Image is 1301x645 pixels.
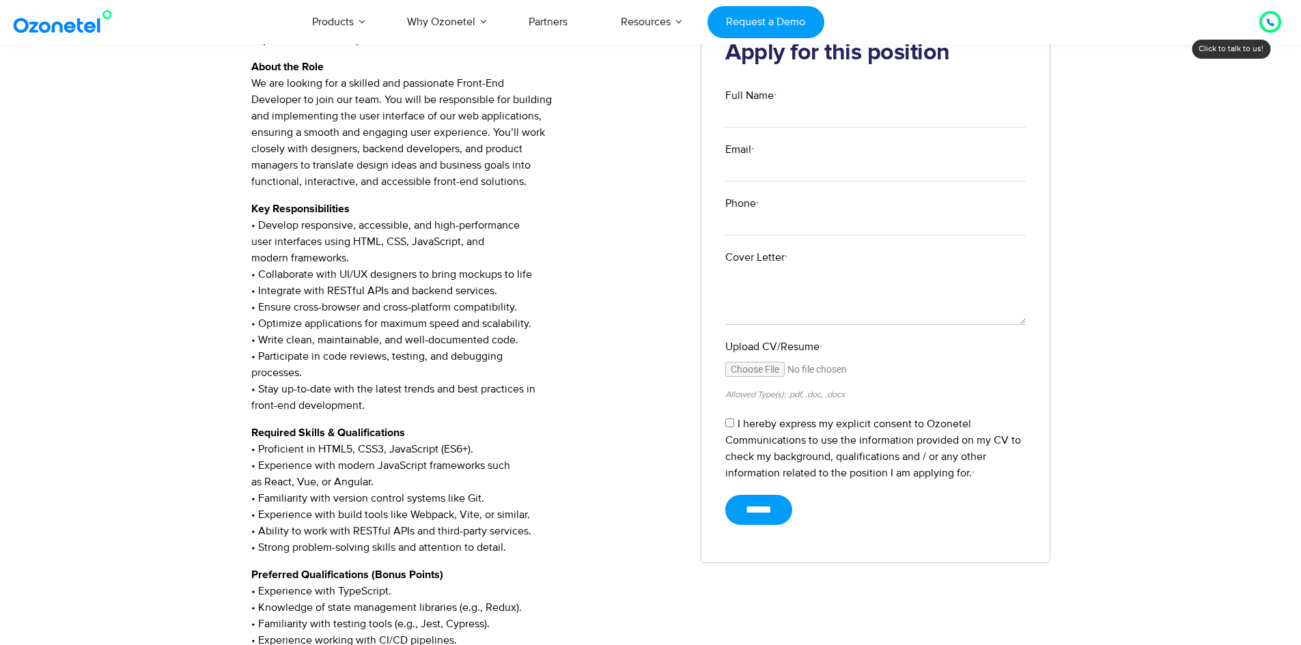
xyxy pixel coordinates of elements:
label: Upload CV/Resume [725,339,1026,355]
strong: Required Skills & Qualifications [251,427,405,438]
h2: Apply for this position [725,40,1026,67]
label: Full Name [725,87,1026,104]
label: Email [725,141,1026,158]
label: Phone [725,195,1026,212]
label: Cover Letter [725,249,1026,266]
small: Allowed Type(s): .pdf, .doc, .docx [725,389,845,400]
label: I hereby express my explicit consent to Ozonetel Communications to use the information provided o... [725,417,1021,480]
strong: About the Role [251,61,324,72]
p: • Proficient in HTML5, CSS3, JavaScript (ES6+). • Experience with modern JavaScript frameworks su... [251,425,681,556]
p: • Develop responsive, accessible, and high-performance user interfaces using HTML, CSS, JavaScrip... [251,201,681,414]
strong: Key Responsibilities [251,203,350,214]
strong: Preferred Qualifications (Bonus Points) [251,569,443,580]
p: We are looking for a skilled and passionate Front-End Developer to join our team. You will be res... [251,59,681,190]
a: Request a Demo [708,6,824,38]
